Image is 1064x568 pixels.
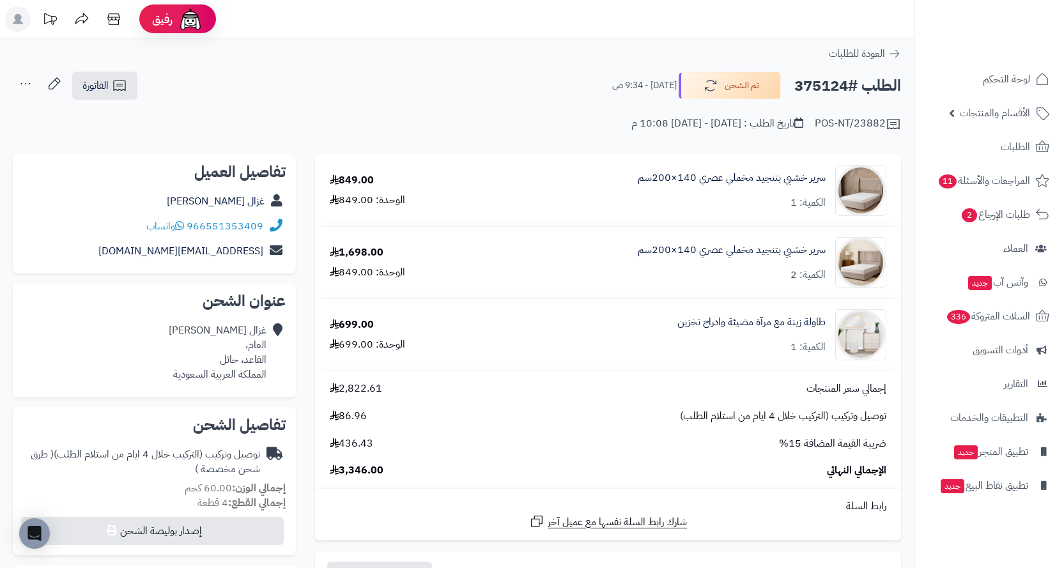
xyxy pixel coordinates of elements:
[827,463,886,478] span: الإجمالي النهائي
[939,477,1028,495] span: تطبيق نقاط البيع
[922,436,1056,467] a: تطبيق المتجرجديد
[330,245,383,260] div: 1,698.00
[638,171,826,185] a: سرير خشبي بتنجيد مخملي عصري 140×200سم
[922,233,1056,264] a: العملاء
[19,518,50,549] div: Open Intercom Messenger
[23,164,286,180] h2: تفاصيل العميل
[169,323,266,381] div: غزال [PERSON_NAME] العام، القاعد، حائل المملكة العربية السعودية
[330,265,405,280] div: الوحدة: 849.00
[548,515,687,530] span: شارك رابط السلة نفسها مع عميل آخر
[779,436,886,451] span: ضريبة القيمة المضافة 15%
[973,341,1028,359] span: أدوات التسويق
[962,208,977,222] span: 2
[23,417,286,433] h2: تفاصيل الشحن
[152,12,173,27] span: رفيق
[23,293,286,309] h2: عنوان الشحن
[1004,375,1028,393] span: التقارير
[836,165,886,216] img: 1756212977-1-90x90.jpg
[836,237,886,288] img: 1756283922-1-90x90.jpg
[954,445,978,459] span: جديد
[790,340,826,355] div: الكمية: 1
[680,409,886,424] span: توصيل وتركيب (التركيب خلال 4 ايام من استلام الطلب)
[922,369,1056,399] a: التقارير
[330,318,374,332] div: 699.00
[968,276,992,290] span: جديد
[631,116,803,131] div: تاريخ الطلب : [DATE] - [DATE] 10:08 م
[983,70,1030,88] span: لوحة التحكم
[187,219,263,234] a: 966551353409
[1001,138,1030,156] span: الطلبات
[941,479,964,493] span: جديد
[330,463,383,478] span: 3,346.00
[960,104,1030,122] span: الأقسام والمنتجات
[330,436,373,451] span: 436.43
[677,315,826,330] a: طاولة زينة مع مرآة مضيئة وادراج تخزين
[922,301,1056,332] a: السلات المتروكة336
[320,499,896,514] div: رابط السلة
[98,243,263,259] a: [EMAIL_ADDRESS][DOMAIN_NAME]
[960,206,1030,224] span: طلبات الإرجاع
[1003,240,1028,257] span: العملاء
[790,268,826,282] div: الكمية: 2
[790,196,826,210] div: الكمية: 1
[922,335,1056,365] a: أدوات التسويق
[922,199,1056,230] a: طلبات الإرجاع2
[330,381,382,396] span: 2,822.61
[922,403,1056,433] a: التطبيقات والخدمات
[946,307,1030,325] span: السلات المتروكة
[23,447,260,477] div: توصيل وتركيب (التركيب خلال 4 ايام من استلام الطلب)
[950,409,1028,427] span: التطبيقات والخدمات
[34,6,66,35] a: تحديثات المنصة
[922,470,1056,501] a: تطبيق نقاط البيعجديد
[178,6,203,32] img: ai-face.png
[197,495,286,510] small: 4 قطعة
[947,310,970,324] span: 336
[638,243,826,257] a: سرير خشبي بتنجيد مخملي عصري 140×200سم
[953,443,1028,461] span: تطبيق المتجر
[922,165,1056,196] a: المراجعات والأسئلة11
[232,480,286,496] strong: إجمالي الوزن:
[977,35,1052,61] img: logo-2.png
[330,409,367,424] span: 86.96
[185,480,286,496] small: 60.00 كجم
[829,46,885,61] span: العودة للطلبات
[529,514,687,530] a: شارك رابط السلة نفسها مع عميل آخر
[82,78,109,93] span: الفاتورة
[922,64,1056,95] a: لوحة التحكم
[967,273,1028,291] span: وآتس آب
[31,447,260,477] span: ( طرق شحن مخصصة )
[815,116,901,132] div: POS-NT/23882
[612,79,677,92] small: [DATE] - 9:34 ص
[330,193,405,208] div: الوحدة: 849.00
[937,172,1030,190] span: المراجعات والأسئلة
[72,72,137,100] a: الفاتورة
[922,132,1056,162] a: الطلبات
[679,72,781,99] button: تم الشحن
[146,219,184,234] a: واتساب
[167,194,265,209] a: غزال [PERSON_NAME]
[939,174,957,188] span: 11
[806,381,886,396] span: إجمالي سعر المنتجات
[922,267,1056,298] a: وآتس آبجديد
[330,173,374,188] div: 849.00
[794,73,901,99] h2: الطلب #375124
[829,46,901,61] a: العودة للطلبات
[228,495,286,510] strong: إجمالي القطع:
[21,517,284,545] button: إصدار بوليصة الشحن
[330,337,405,352] div: الوحدة: 699.00
[836,309,886,360] img: 1752150373-1-90x90.jpg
